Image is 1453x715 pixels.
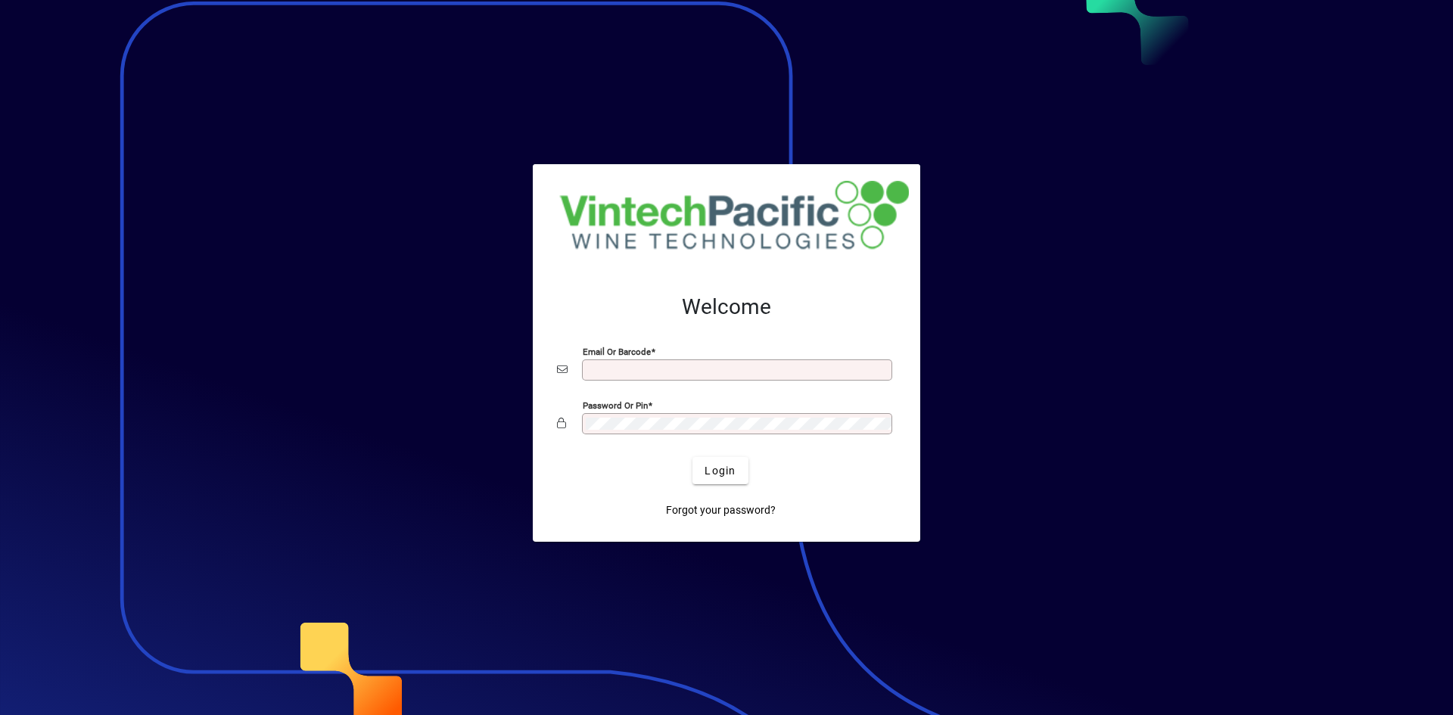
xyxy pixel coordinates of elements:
h2: Welcome [557,294,896,320]
span: Forgot your password? [666,502,776,518]
a: Forgot your password? [660,496,782,524]
span: Login [705,463,736,479]
mat-label: Email or Barcode [583,347,651,357]
mat-label: Password or Pin [583,400,648,411]
button: Login [692,457,748,484]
